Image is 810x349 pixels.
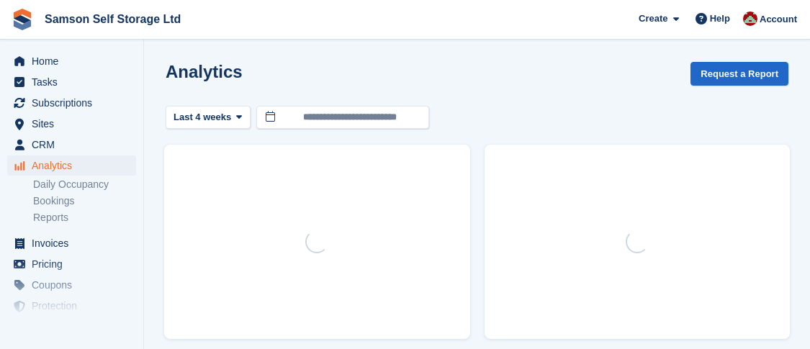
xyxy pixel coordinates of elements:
[32,254,118,274] span: Pricing
[743,12,757,26] img: Ian
[760,12,797,27] span: Account
[32,114,118,134] span: Sites
[39,7,186,31] a: Samson Self Storage Ltd
[7,114,136,134] a: menu
[32,51,118,71] span: Home
[32,72,118,92] span: Tasks
[690,62,788,86] button: Request a Report
[710,12,730,26] span: Help
[33,211,136,225] a: Reports
[7,93,136,113] a: menu
[7,135,136,155] a: menu
[166,106,251,130] button: Last 4 weeks
[32,233,118,253] span: Invoices
[7,155,136,176] a: menu
[174,110,231,124] span: Last 4 weeks
[7,51,136,71] a: menu
[7,254,136,274] a: menu
[7,72,136,92] a: menu
[639,12,667,26] span: Create
[7,275,136,295] a: menu
[32,155,118,176] span: Analytics
[32,135,118,155] span: CRM
[7,233,136,253] a: menu
[33,178,136,191] a: Daily Occupancy
[12,9,33,30] img: stora-icon-8386f47178a22dfd0bd8f6a31ec36ba5ce8667c1dd55bd0f319d3a0aa187defe.svg
[32,275,118,295] span: Coupons
[166,62,243,81] h2: Analytics
[32,93,118,113] span: Subscriptions
[32,296,118,316] span: Protection
[7,296,136,316] a: menu
[33,194,136,208] a: Bookings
